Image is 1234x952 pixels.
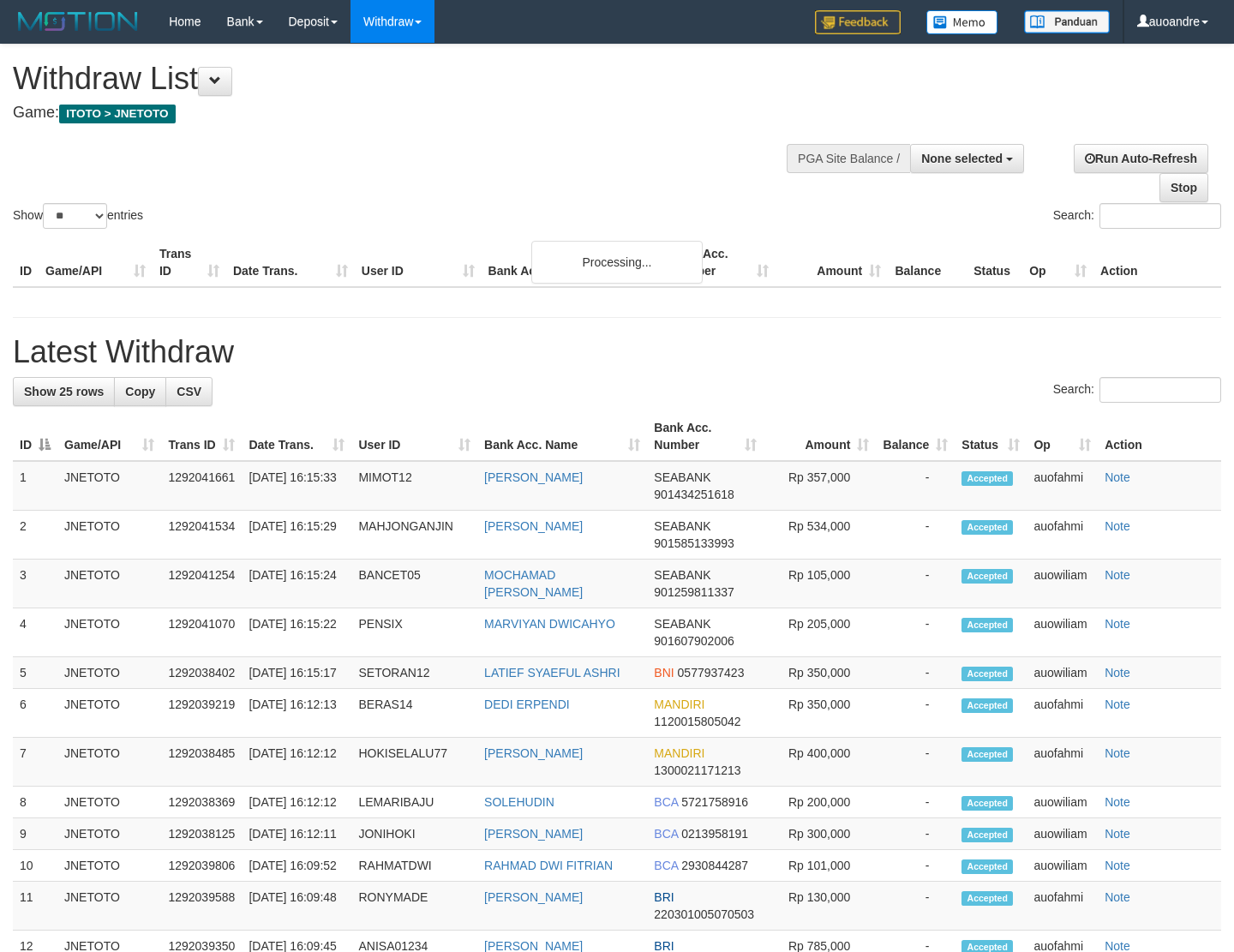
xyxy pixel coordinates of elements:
[242,738,351,787] td: [DATE] 16:12:12
[242,511,351,560] td: [DATE] 16:15:29
[961,828,1013,842] span: Accepted
[1105,795,1130,809] a: Note
[13,608,57,657] td: 4
[351,850,477,882] td: RAHMATDWI
[876,560,955,608] td: -
[663,238,776,287] th: Bank Acc. Number
[681,795,748,809] span: Copy 5721758916 to clipboard
[654,698,704,711] span: MANDIRI
[477,412,647,461] th: Bank Acc. Name: activate to sort column ascending
[876,787,955,818] td: -
[57,787,161,818] td: JNETOTO
[531,241,703,284] div: Processing...
[161,412,242,461] th: Trans ID: activate to sort column ascending
[351,689,477,738] td: BERAS14
[13,689,57,738] td: 6
[955,412,1027,461] th: Status: activate to sort column ascending
[764,738,877,787] td: Rp 400,000
[242,560,351,608] td: [DATE] 16:15:24
[484,470,583,484] a: [PERSON_NAME]
[57,511,161,560] td: JNETOTO
[351,787,477,818] td: LEMARIBAJU
[1099,377,1221,403] input: Search:
[161,511,242,560] td: 1292041534
[961,698,1013,713] span: Accepted
[57,412,161,461] th: Game/API: activate to sort column ascending
[654,585,734,599] span: Copy 901259811337 to clipboard
[1098,412,1221,461] th: Action
[961,569,1013,584] span: Accepted
[242,608,351,657] td: [DATE] 16:15:22
[1105,746,1130,760] a: Note
[876,461,955,511] td: -
[1105,666,1130,680] a: Note
[13,787,57,818] td: 8
[484,795,554,809] a: SOLEHUDIN
[161,850,242,882] td: 1292039806
[242,657,351,689] td: [DATE] 16:15:17
[876,412,955,461] th: Balance: activate to sort column ascending
[484,666,620,680] a: LATIEF SYAEFUL ASHRI
[1159,173,1208,202] a: Stop
[764,608,877,657] td: Rp 205,000
[654,536,734,550] span: Copy 901585133993 to clipboard
[1105,568,1130,582] a: Note
[961,667,1013,681] span: Accepted
[1105,617,1130,631] a: Note
[654,715,740,728] span: Copy 1120015805042 to clipboard
[57,461,161,511] td: JNETOTO
[13,9,143,34] img: MOTION_logo.png
[678,666,745,680] span: Copy 0577937423 to clipboard
[242,787,351,818] td: [DATE] 16:12:12
[654,634,734,648] span: Copy 901607902006 to clipboard
[161,787,242,818] td: 1292038369
[57,850,161,882] td: JNETOTO
[57,689,161,738] td: JNETOTO
[57,738,161,787] td: JNETOTO
[351,738,477,787] td: HOKISELALU77
[13,203,143,229] label: Show entries
[351,818,477,850] td: JONIHOKI
[1027,511,1098,560] td: auofahmi
[351,608,477,657] td: PENSIX
[13,105,806,122] h4: Game:
[787,144,910,173] div: PGA Site Balance /
[1105,470,1130,484] a: Note
[876,818,955,850] td: -
[654,763,740,777] span: Copy 1300021171213 to clipboard
[654,666,674,680] span: BNI
[654,617,710,631] span: SEABANK
[13,738,57,787] td: 7
[764,850,877,882] td: Rp 101,000
[764,412,877,461] th: Amount: activate to sort column ascending
[1027,818,1098,850] td: auowiliam
[647,412,763,461] th: Bank Acc. Number: activate to sort column ascending
[24,385,104,398] span: Show 25 rows
[13,850,57,882] td: 10
[161,560,242,608] td: 1292041254
[876,608,955,657] td: -
[13,882,57,931] td: 11
[1027,412,1098,461] th: Op: activate to sort column ascending
[351,511,477,560] td: MAHJONGANJIN
[654,746,704,760] span: MANDIRI
[482,238,664,287] th: Bank Acc. Name
[13,377,115,406] a: Show 25 rows
[764,818,877,850] td: Rp 300,000
[57,560,161,608] td: JNETOTO
[13,818,57,850] td: 9
[921,152,1003,165] span: None selected
[484,890,583,904] a: [PERSON_NAME]
[59,105,176,123] span: ITOTO > JNETOTO
[681,859,748,872] span: Copy 2930844287 to clipboard
[1027,787,1098,818] td: auowiliam
[681,827,748,841] span: Copy 0213958191 to clipboard
[764,689,877,738] td: Rp 350,000
[242,689,351,738] td: [DATE] 16:12:13
[13,412,57,461] th: ID: activate to sort column descending
[1105,698,1130,711] a: Note
[764,657,877,689] td: Rp 350,000
[654,488,734,501] span: Copy 901434251618 to clipboard
[161,689,242,738] td: 1292039219
[13,657,57,689] td: 5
